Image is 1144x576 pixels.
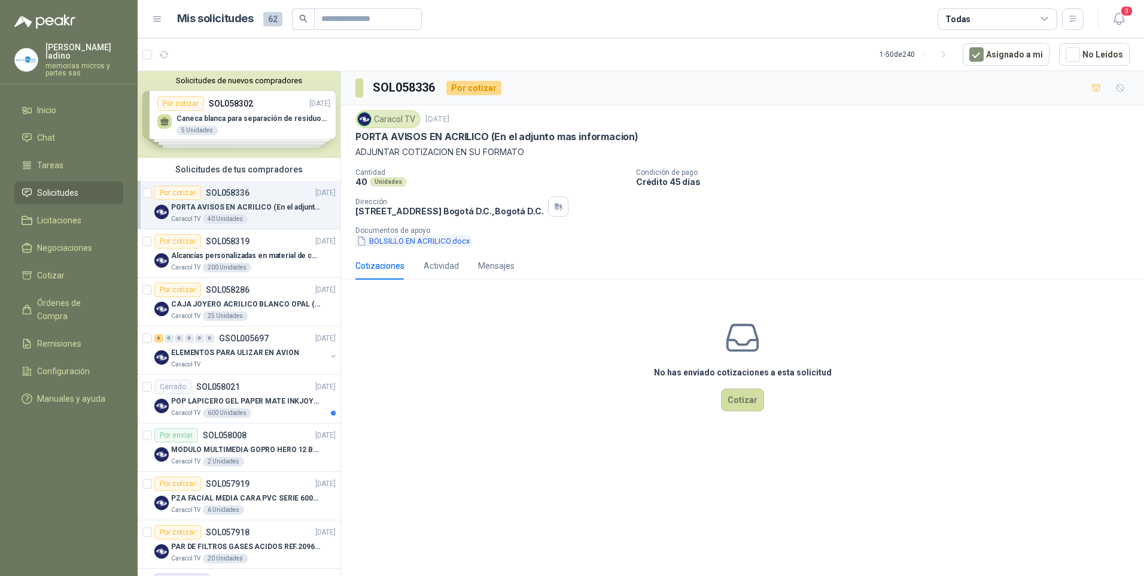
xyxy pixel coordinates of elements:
img: Company Logo [154,350,169,365]
span: 62 [263,12,282,26]
div: 0 [165,334,174,342]
p: Cantidad [355,168,626,177]
a: Por cotizarSOL057918[DATE] Company LogoPAR DE FILTROS GASES ACIDOS REF.2096 3MCaracol TV20 Unidades [138,520,340,569]
a: Por cotizarSOL058286[DATE] Company LogoCAJA JOYERO ACRILICO BLANCO OPAL (En el adjunto mas detall... [138,278,340,326]
div: Caracol TV [355,110,421,128]
span: Configuración [37,365,90,378]
p: Alcancías personalizadas en material de cerámica (VER ADJUNTO) [171,250,320,262]
span: Negociaciones [37,241,92,254]
p: [PERSON_NAME] ladino [45,43,123,60]
div: 0 [195,334,204,342]
p: [DATE] [425,114,449,125]
a: Chat [14,126,123,149]
h3: SOL058336 [373,78,437,97]
button: Asignado a mi [963,43,1049,66]
p: [DATE] [315,527,336,538]
button: Solicitudes de nuevos compradores [142,76,336,85]
p: [DATE] [315,478,336,490]
p: ELEMENTOS PARA ULIZAR EN AVION [171,347,299,359]
div: Cerrado [154,380,191,394]
div: Por cotizar [154,186,201,200]
p: [DATE] [315,236,336,247]
div: 0 [175,334,184,342]
div: Mensajes [478,259,515,272]
p: SOL058336 [206,189,250,197]
div: 2 Unidades [203,457,244,466]
p: MODULO MULTIMEDIA GOPRO HERO 12 BLACK [171,444,320,456]
a: Configuración [14,360,123,383]
p: ADJUNTAR COTIZACION EN SU FORMATO [355,145,1130,159]
div: Actividad [424,259,459,272]
div: Por cotizar [154,525,201,539]
div: 600 Unidades [203,408,251,418]
p: SOL058319 [206,237,250,245]
div: Solicitudes de nuevos compradoresPor cotizarSOL058302[DATE] Caneca blanca para separación de resi... [138,71,340,158]
div: 200 Unidades [203,263,251,272]
div: Unidades [370,177,407,187]
span: Solicitudes [37,186,78,199]
div: Por cotizar [154,234,201,248]
a: Cotizar [14,264,123,287]
p: PORTA AVISOS EN ACRILICO (En el adjunto mas informacion) [171,202,320,213]
div: Por cotizar [446,81,501,95]
p: [DATE] [315,430,336,441]
a: Manuales y ayuda [14,387,123,410]
p: [STREET_ADDRESS] Bogotá D.C. , Bogotá D.C. [355,206,543,216]
span: Remisiones [37,337,81,350]
div: 0 [185,334,194,342]
p: Caracol TV [171,408,200,418]
div: 40 Unidades [203,214,248,224]
p: Crédito 45 días [636,177,1139,187]
a: Inicio [14,99,123,122]
div: Por enviar [154,428,198,442]
p: Caracol TV [171,214,200,224]
span: Cotizar [37,269,65,282]
p: Caracol TV [171,457,200,466]
p: [DATE] [315,284,336,296]
img: Company Logo [154,205,169,219]
p: SOL058008 [203,431,247,439]
span: Licitaciones [37,214,81,227]
button: BOLSILLO EN ACRILICO.docx [355,235,471,247]
img: Company Logo [154,544,169,559]
span: Inicio [37,104,56,117]
img: Company Logo [154,253,169,268]
div: 6 [154,334,163,342]
img: Company Logo [154,302,169,316]
div: Todas [945,13,970,26]
span: search [299,14,308,23]
span: Manuales y ayuda [37,392,105,405]
div: Por cotizar [154,283,201,297]
a: Por cotizarSOL057919[DATE] Company LogoPZA FACIAL MEDIA CARA PVC SERIE 6000 3MCaracol TV6 Unidades [138,472,340,520]
img: Company Logo [154,399,169,413]
a: Por cotizarSOL058336[DATE] Company LogoPORTA AVISOS EN ACRILICO (En el adjunto mas informacion)Ca... [138,181,340,229]
p: Dirección [355,198,543,206]
span: Tareas [37,159,63,172]
a: Negociaciones [14,237,123,259]
span: 3 [1120,5,1133,17]
div: Por cotizar [154,477,201,491]
a: Por cotizarSOL058319[DATE] Company LogoAlcancías personalizadas en material de cerámica (VER ADJU... [138,229,340,278]
p: POP LAPICERO GEL PAPER MATE INKJOY 0.7 (Revisar el adjunto) [171,396,320,407]
h3: No has enviado cotizaciones a esta solicitud [654,366,832,379]
p: CAJA JOYERO ACRILICO BLANCO OPAL (En el adjunto mas detalle) [171,299,320,310]
a: Por enviarSOL058008[DATE] Company LogoMODULO MULTIMEDIA GOPRO HERO 12 BLACKCaracol TV2 Unidades [138,423,340,472]
p: [DATE] [315,381,336,393]
p: SOL057918 [206,528,250,536]
img: Company Logo [154,447,169,462]
p: [DATE] [315,187,336,199]
img: Logo peakr [14,14,75,29]
button: Cotizar [721,389,764,411]
p: Caracol TV [171,311,200,321]
a: Órdenes de Compra [14,292,123,328]
p: memorias micros y partes sas [45,62,123,77]
img: Company Logo [358,113,371,126]
p: SOL058021 [196,383,240,391]
p: SOL058286 [206,286,250,294]
p: Documentos de apoyo [355,226,1139,235]
p: 40 [355,177,367,187]
span: Órdenes de Compra [37,296,112,323]
p: Caracol TV [171,360,200,369]
div: 20 Unidades [203,554,248,563]
div: 25 Unidades [203,311,248,321]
